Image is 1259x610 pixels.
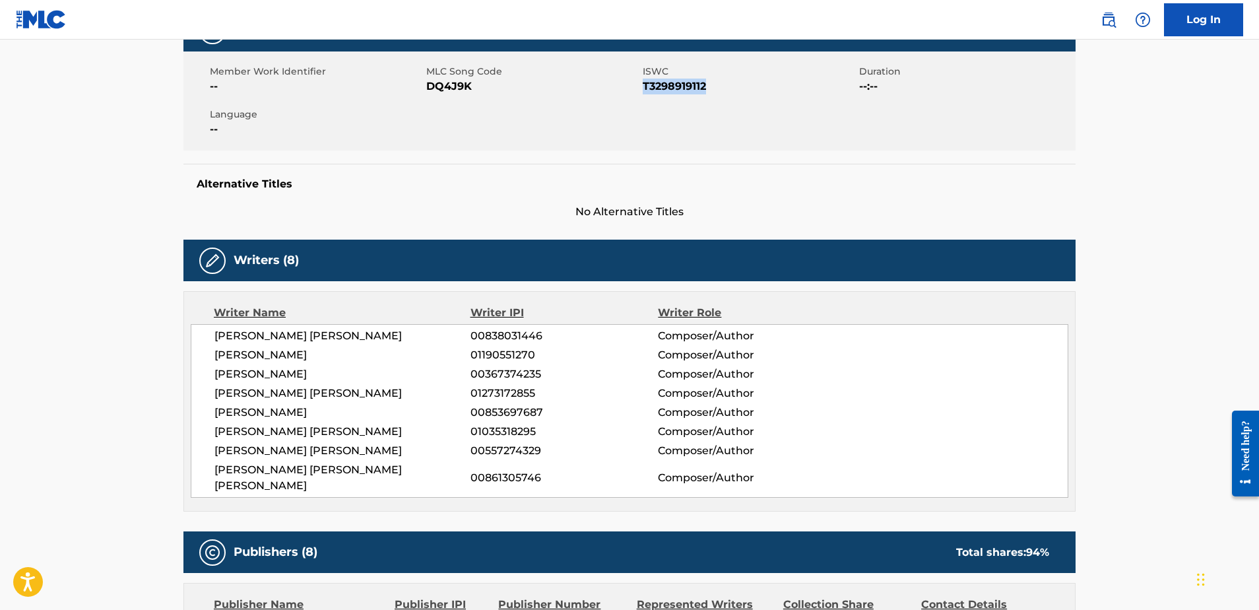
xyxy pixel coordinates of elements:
h5: Publishers (8) [234,545,317,560]
span: Composer/Author [658,443,829,459]
h5: Alternative Titles [197,178,1062,191]
span: [PERSON_NAME] [214,366,470,382]
span: [PERSON_NAME] [PERSON_NAME] [214,328,470,344]
span: --:-- [859,79,1072,94]
span: 00557274329 [470,443,658,459]
span: 94 % [1026,546,1049,559]
span: No Alternative Titles [183,204,1076,220]
h5: Writers (8) [234,253,299,268]
div: Help [1130,7,1156,33]
span: [PERSON_NAME] [PERSON_NAME] [214,443,470,459]
span: Composer/Author [658,405,829,421]
iframe: Chat Widget [1193,547,1259,610]
span: Composer/Author [658,470,829,486]
div: Drag [1197,560,1205,599]
span: Composer/Author [658,424,829,440]
span: [PERSON_NAME] [214,405,470,421]
img: Publishers [205,545,220,560]
img: help [1135,12,1151,28]
span: Language [210,108,423,121]
img: MLC Logo [16,10,67,29]
a: Log In [1164,3,1243,36]
span: 01273172855 [470,386,658,401]
span: 01190551270 [470,347,658,363]
img: search [1101,12,1116,28]
span: ISWC [643,65,856,79]
span: [PERSON_NAME] [PERSON_NAME] [214,424,470,440]
span: Duration [859,65,1072,79]
span: T3298919112 [643,79,856,94]
span: [PERSON_NAME] [214,347,470,363]
div: Writer Role [658,305,829,321]
span: Composer/Author [658,366,829,382]
span: [PERSON_NAME] [PERSON_NAME] [PERSON_NAME] [214,462,470,494]
span: MLC Song Code [426,65,639,79]
span: 00861305746 [470,470,658,486]
span: 00838031446 [470,328,658,344]
img: Writers [205,253,220,269]
span: Member Work Identifier [210,65,423,79]
span: [PERSON_NAME] [PERSON_NAME] [214,386,470,401]
span: Composer/Author [658,347,829,363]
span: DQ4J9K [426,79,639,94]
a: Public Search [1095,7,1122,33]
iframe: Resource Center [1222,397,1259,510]
div: Writer Name [214,305,470,321]
div: Total shares: [956,545,1049,560]
span: -- [210,121,423,137]
span: Composer/Author [658,386,829,401]
span: 01035318295 [470,424,658,440]
span: Composer/Author [658,328,829,344]
span: 00853697687 [470,405,658,421]
span: 00367374235 [470,366,658,382]
div: Writer IPI [470,305,659,321]
span: -- [210,79,423,94]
